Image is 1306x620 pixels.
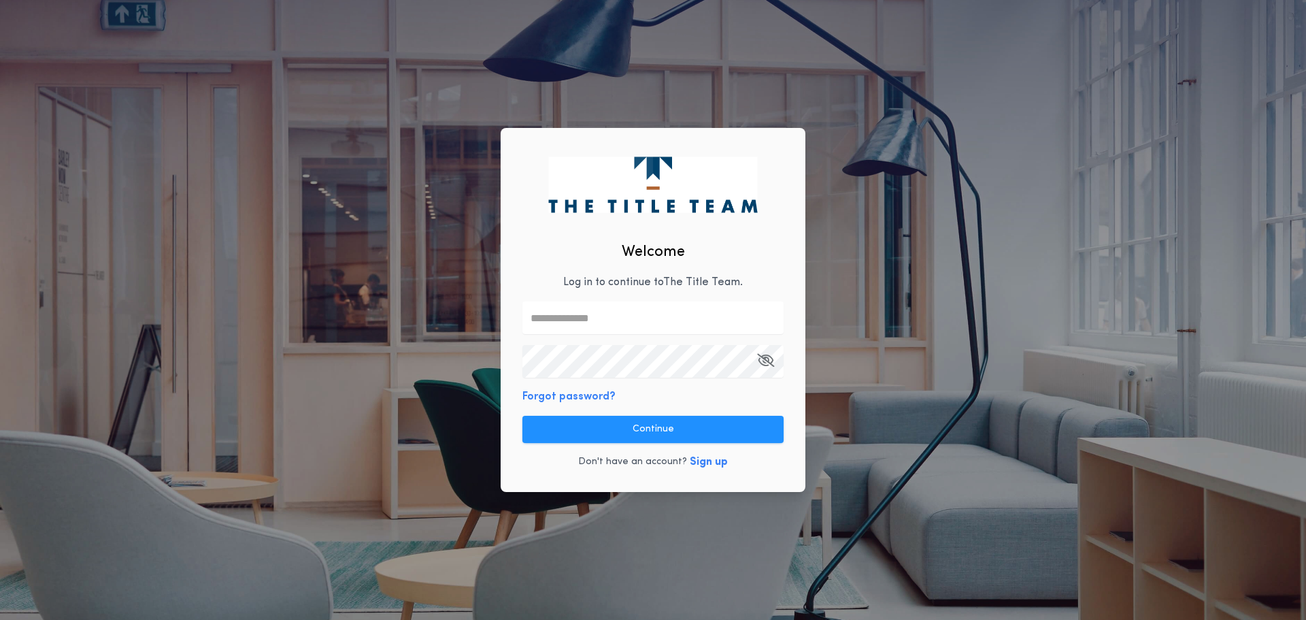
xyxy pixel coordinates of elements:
[548,157,757,212] img: logo
[563,274,743,291] p: Log in to continue to The Title Team .
[690,454,728,470] button: Sign up
[578,455,687,469] p: Don't have an account?
[622,241,685,263] h2: Welcome
[522,416,784,443] button: Continue
[522,389,616,405] button: Forgot password?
